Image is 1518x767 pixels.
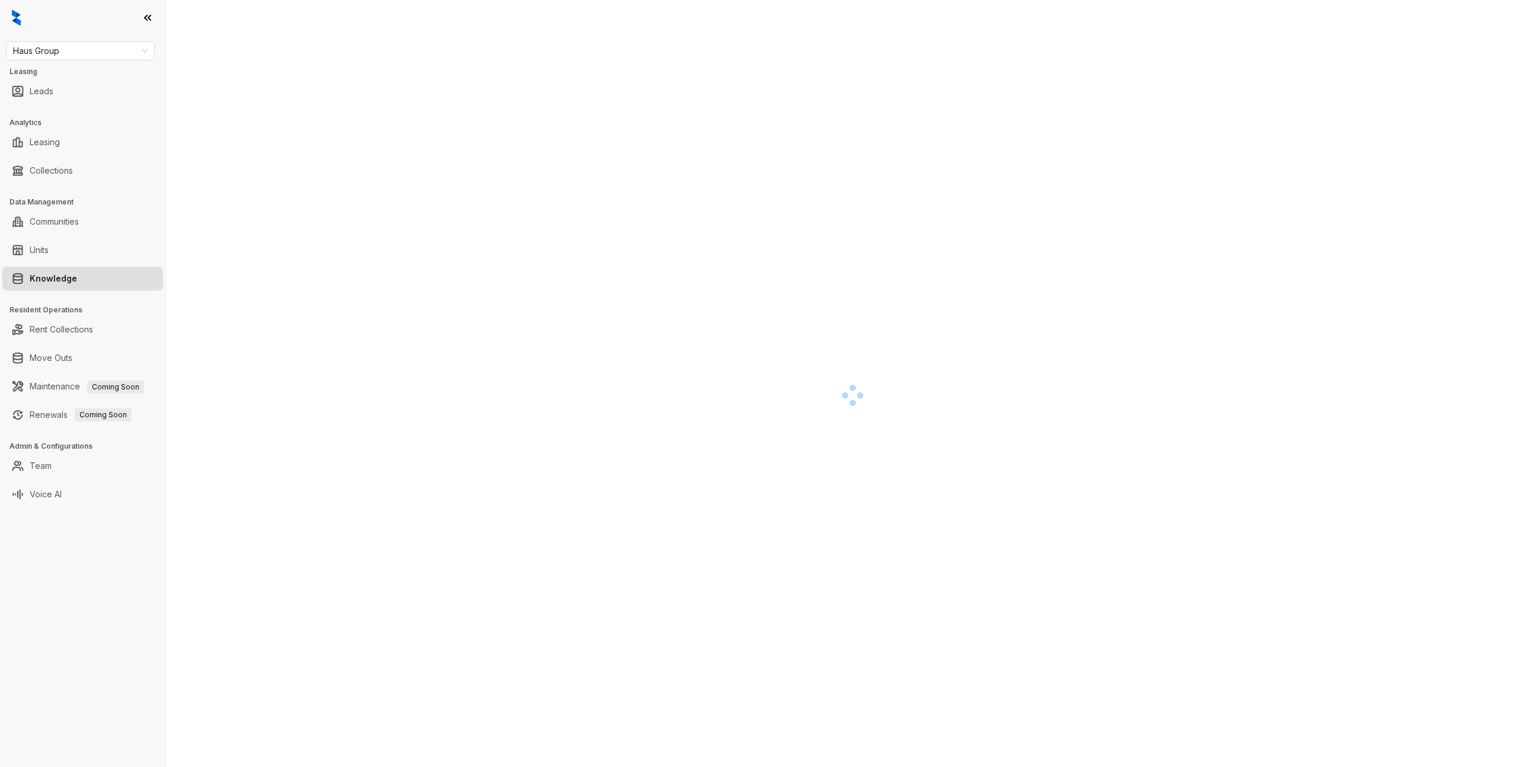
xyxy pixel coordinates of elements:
[87,381,144,394] span: Coming Soon
[9,117,165,128] h3: Analytics
[2,375,163,398] li: Maintenance
[2,346,163,370] li: Move Outs
[2,238,163,262] li: Units
[30,403,132,427] a: RenewalsComing Soon
[30,159,73,183] a: Collections
[2,482,163,506] li: Voice AI
[2,210,163,234] li: Communities
[75,408,132,421] span: Coming Soon
[30,318,93,341] a: Rent Collections
[30,482,62,506] a: Voice AI
[30,79,53,103] a: Leads
[30,346,72,370] a: Move Outs
[13,42,148,60] span: Haus Group
[9,441,165,452] h3: Admin & Configurations
[2,403,163,427] li: Renewals
[9,66,165,77] h3: Leasing
[9,197,165,207] h3: Data Management
[2,318,163,341] li: Rent Collections
[12,9,21,26] img: logo
[30,210,79,234] a: Communities
[30,130,60,154] a: Leasing
[2,159,163,183] li: Collections
[30,267,77,290] a: Knowledge
[2,130,163,154] li: Leasing
[30,238,49,262] a: Units
[2,267,163,290] li: Knowledge
[30,454,52,478] a: Team
[9,305,165,315] h3: Resident Operations
[2,454,163,478] li: Team
[2,79,163,103] li: Leads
